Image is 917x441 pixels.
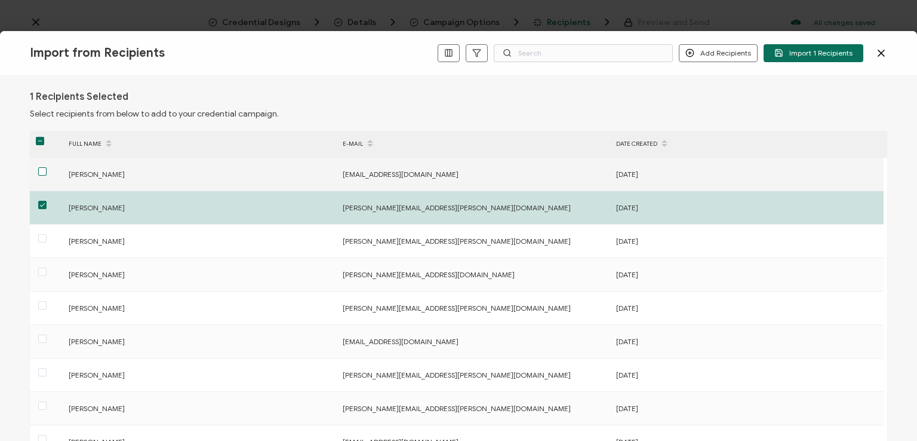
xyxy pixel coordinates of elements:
[616,270,638,279] span: [DATE]
[494,44,673,62] input: Search
[616,370,638,379] span: [DATE]
[616,404,638,413] span: [DATE]
[343,404,571,413] span: [PERSON_NAME][EMAIL_ADDRESS][PERSON_NAME][DOMAIN_NAME]
[337,134,610,154] div: E-MAIL
[69,170,125,179] span: [PERSON_NAME]
[616,337,638,346] span: [DATE]
[343,337,458,346] span: [EMAIL_ADDRESS][DOMAIN_NAME]
[616,203,638,212] span: [DATE]
[616,304,638,313] span: [DATE]
[343,270,515,279] span: [PERSON_NAME][EMAIL_ADDRESS][DOMAIN_NAME]
[69,404,125,413] span: [PERSON_NAME]
[69,337,125,346] span: [PERSON_NAME]
[69,270,125,279] span: [PERSON_NAME]
[343,237,571,246] span: [PERSON_NAME][EMAIL_ADDRESS][PERSON_NAME][DOMAIN_NAME]
[343,370,571,379] span: [PERSON_NAME][EMAIL_ADDRESS][PERSON_NAME][DOMAIN_NAME]
[616,237,638,246] span: [DATE]
[610,134,884,154] div: DATE CREATED
[679,44,758,62] button: Add Recipients
[30,109,279,119] span: Select recipients from below to add to your credential campaign.
[764,44,863,62] button: Import 1 Recipients
[69,370,125,379] span: [PERSON_NAME]
[616,170,638,179] span: [DATE]
[30,45,165,60] span: Import from Recipients
[69,304,125,313] span: [PERSON_NAME]
[343,170,458,179] span: [EMAIL_ADDRESS][DOMAIN_NAME]
[343,304,571,313] span: [PERSON_NAME][EMAIL_ADDRESS][PERSON_NAME][DOMAIN_NAME]
[343,203,571,212] span: [PERSON_NAME][EMAIL_ADDRESS][PERSON_NAME][DOMAIN_NAME]
[69,203,125,212] span: [PERSON_NAME]
[30,91,128,103] h1: 1 Recipients Selected
[774,48,853,57] span: Import 1 Recipients
[63,134,337,154] div: FULL NAME
[69,237,125,246] span: [PERSON_NAME]
[857,384,917,441] iframe: Chat Widget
